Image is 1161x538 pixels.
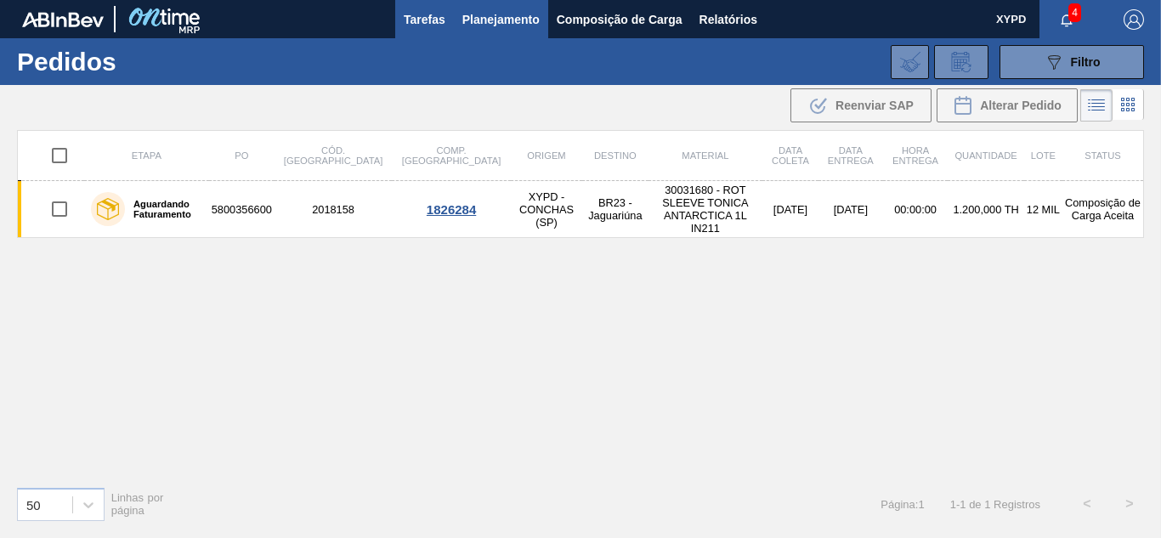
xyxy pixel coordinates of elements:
[934,45,988,79] div: Solicitação de Revisão de Pedidos
[1062,181,1144,238] td: Composição de Carga Aceita
[18,181,1144,238] a: Aguardando Faturamento58003566002018158XYPD - CONCHAS (SP)BR23 - Jaguariúna30031680 - ROT SLEEVE ...
[557,9,682,30] span: Composição de Carga
[1124,9,1144,30] img: Logout
[883,181,949,238] td: 00:00:00
[762,181,818,238] td: [DATE]
[1080,89,1113,122] div: Visão em Lista
[527,150,565,161] span: Origem
[511,181,582,238] td: XYPD - CONCHAS (SP)
[1108,483,1151,525] button: >
[772,145,809,166] span: Data coleta
[682,150,728,161] span: Material
[402,145,501,166] span: Comp. [GEOGRAPHIC_DATA]
[835,99,914,112] span: Reenviar SAP
[132,150,161,161] span: Etapa
[1085,150,1120,161] span: Status
[125,199,202,219] label: Aguardando Faturamento
[648,181,763,238] td: 30031680 - ROT SLEEVE TONICA ANTARCTICA 1L IN211
[582,181,648,238] td: BR23 - Jaguariúna
[594,150,637,161] span: Destino
[891,45,929,79] div: Importar Negociações dos Pedidos
[26,497,41,512] div: 50
[284,145,382,166] span: Cód. [GEOGRAPHIC_DATA]
[950,498,1040,511] span: 1 - 1 de 1 Registros
[1066,483,1108,525] button: <
[17,52,255,71] h1: Pedidos
[954,150,1017,161] span: Quantidade
[892,145,938,166] span: Hora Entrega
[235,150,248,161] span: PO
[699,9,757,30] span: Relatórios
[828,145,874,166] span: Data entrega
[1068,3,1081,22] span: 4
[22,12,104,27] img: TNhmsLtSVTkK8tSr43FrP2fwEKptu5GPRR3wAAAABJRU5ErkJggg==
[1113,89,1144,122] div: Visão em Cards
[790,88,932,122] div: Reenviar SAP
[818,181,883,238] td: [DATE]
[1071,55,1101,69] span: Filtro
[1039,8,1094,31] button: Notificações
[948,181,1023,238] td: 1.200,000 TH
[1000,45,1144,79] button: Filtro
[980,99,1062,112] span: Alterar Pedido
[1031,150,1056,161] span: Lote
[209,181,275,238] td: 5800356600
[1024,181,1062,238] td: 12 MIL
[111,491,164,517] span: Linhas por página
[881,498,924,511] span: Página : 1
[275,181,392,238] td: 2018158
[404,9,445,30] span: Tarefas
[462,9,540,30] span: Planejamento
[394,202,508,217] div: 1826284
[937,88,1078,122] div: Alterar Pedido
